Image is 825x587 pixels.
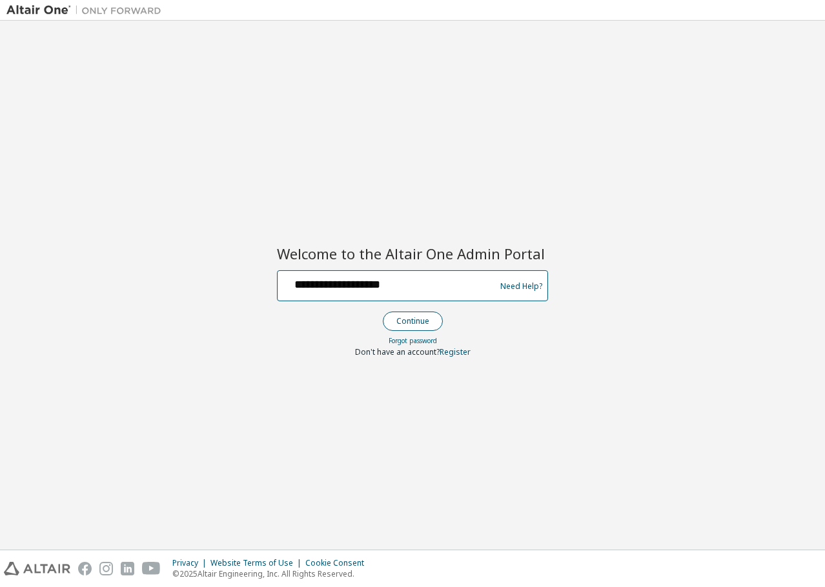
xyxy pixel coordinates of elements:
[4,562,70,575] img: altair_logo.svg
[305,558,372,568] div: Cookie Consent
[440,346,471,357] a: Register
[500,286,542,286] a: Need Help?
[99,562,113,575] img: instagram.svg
[78,562,92,575] img: facebook.svg
[172,558,210,568] div: Privacy
[6,4,168,17] img: Altair One
[383,312,443,331] button: Continue
[142,562,161,575] img: youtube.svg
[277,244,548,263] h2: Welcome to the Altair One Admin Portal
[355,346,440,357] span: Don't have an account?
[389,336,437,345] a: Forgot password
[121,562,134,575] img: linkedin.svg
[210,558,305,568] div: Website Terms of Use
[172,568,372,579] p: © 2025 Altair Engineering, Inc. All Rights Reserved.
